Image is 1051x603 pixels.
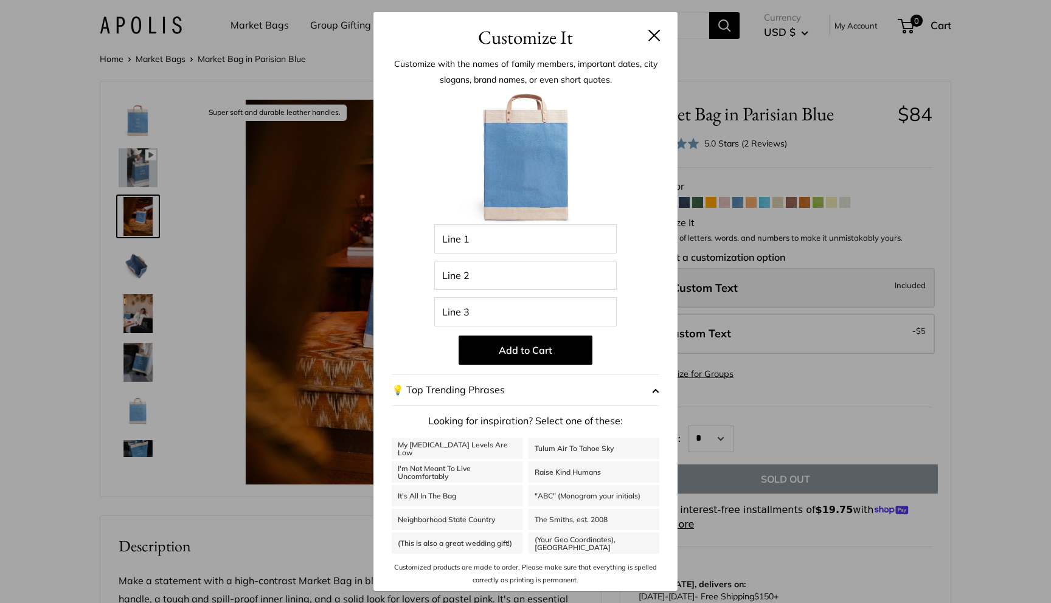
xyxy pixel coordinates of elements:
p: Customize with the names of family members, important dates, city slogans, brand names, or even s... [392,56,659,88]
a: The Smiths, est. 2008 [529,509,659,530]
h3: Customize It [392,23,659,52]
a: (This is also a great wedding gift!) [392,532,522,554]
a: It's All In The Bag [392,485,522,506]
p: Customized products are made to order. Please make sure that everything is spelled correctly as p... [392,561,659,586]
a: My [MEDICAL_DATA] Levels Are Low [392,438,522,459]
a: "ABC" (Monogram your initials) [529,485,659,506]
button: Add to Cart [459,336,592,365]
a: I'm Not Meant To Live Uncomfortably [392,461,522,483]
button: 💡 Top Trending Phrases [392,374,659,406]
a: Tulum Air To Tahoe Sky [529,438,659,459]
a: Raise Kind Humans [529,461,659,483]
a: Neighborhood State Country [392,509,522,530]
p: Looking for inspiration? Select one of these: [392,412,659,430]
img: PB_cust_market-bag.jpg [459,91,592,224]
a: (Your Geo Coordinates), [GEOGRAPHIC_DATA] [529,532,659,554]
